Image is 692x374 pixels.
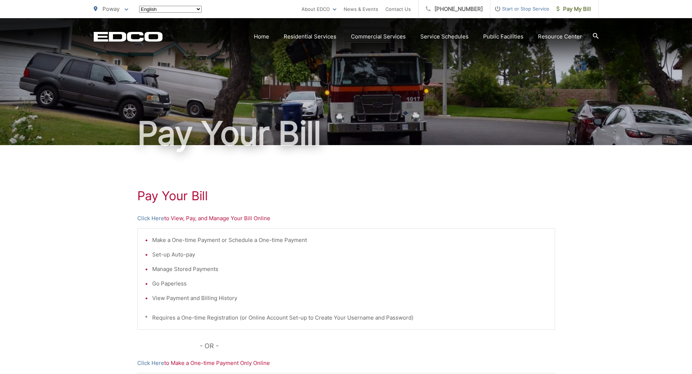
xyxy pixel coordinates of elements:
a: Resource Center [538,32,582,41]
a: Home [254,32,269,41]
li: Set-up Auto-pay [152,250,547,259]
h1: Pay Your Bill [137,189,555,203]
h1: Pay Your Bill [94,115,599,152]
p: to View, Pay, and Manage Your Bill Online [137,214,555,223]
li: View Payment and Billing History [152,294,547,303]
p: * Requires a One-time Registration (or Online Account Set-up to Create Your Username and Password) [145,313,547,322]
a: News & Events [344,5,378,13]
a: Commercial Services [351,32,406,41]
select: Select a language [139,6,202,13]
li: Go Paperless [152,279,547,288]
p: to Make a One-time Payment Only Online [137,359,555,367]
a: Click Here [137,214,164,223]
li: Manage Stored Payments [152,265,547,274]
a: EDCD logo. Return to the homepage. [94,32,163,42]
span: Pay My Bill [557,5,591,13]
span: Poway [102,5,120,12]
a: Public Facilities [483,32,523,41]
a: Service Schedules [420,32,469,41]
p: - OR - [200,341,555,352]
a: About EDCO [302,5,336,13]
a: Click Here [137,359,164,367]
a: Contact Us [385,5,411,13]
li: Make a One-time Payment or Schedule a One-time Payment [152,236,547,244]
a: Residential Services [284,32,336,41]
